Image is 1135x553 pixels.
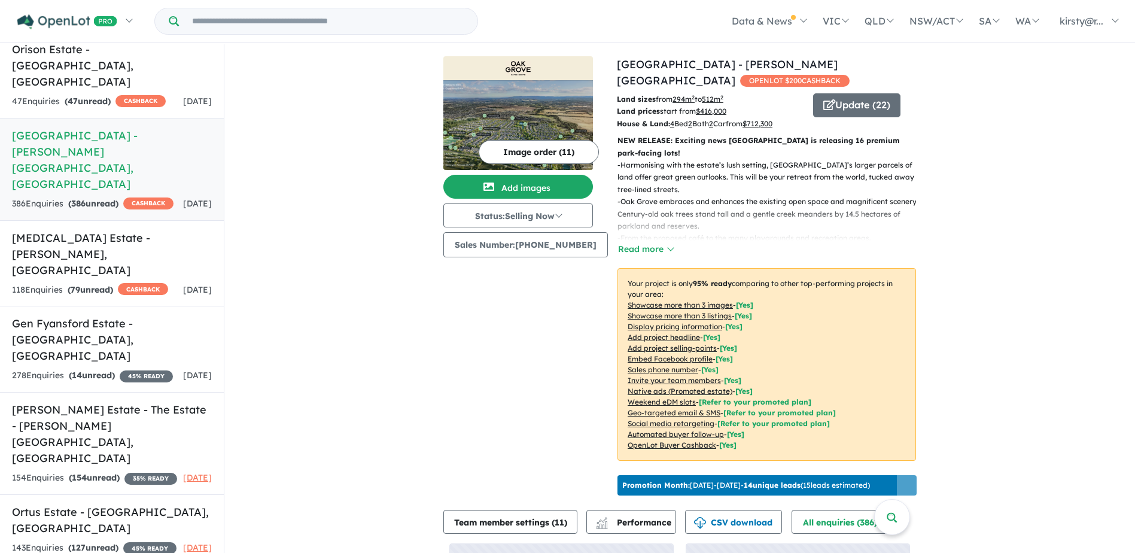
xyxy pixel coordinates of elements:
button: Sales Number:[PHONE_NUMBER] [443,232,608,257]
p: - Harmonising with the estate’s lush setting, [GEOGRAPHIC_DATA]’s larger parcels of land offer gr... [617,159,926,196]
button: Status:Selling Now [443,203,593,227]
span: [ Yes ] [735,311,752,320]
button: All enquiries (386) [792,510,900,534]
u: Native ads (Promoted estate) [628,387,732,396]
span: 14 [72,370,82,381]
span: [ Yes ] [736,300,753,309]
span: [ Yes ] [701,365,719,374]
img: bar-chart.svg [596,521,608,529]
h5: [MEDICAL_DATA] Estate - [PERSON_NAME] , [GEOGRAPHIC_DATA] [12,230,212,278]
u: Weekend eDM slots [628,397,696,406]
u: Showcase more than 3 listings [628,311,732,320]
span: [Refer to your promoted plan] [717,419,830,428]
p: - From the proposed café to the many playgrounds and recreation areas. [GEOGRAPHIC_DATA] features... [617,232,926,269]
p: start from [617,105,804,117]
span: 47 [68,96,78,107]
p: NEW RELEASE: Exciting news [GEOGRAPHIC_DATA] is releasing 16 premium park-facing lots! [617,135,916,159]
u: 2 [709,119,713,128]
strong: ( unread) [68,198,118,209]
a: Oak Grove Estate - Clyde North LogoOak Grove Estate - Clyde North [443,56,593,170]
a: [GEOGRAPHIC_DATA] - [PERSON_NAME][GEOGRAPHIC_DATA] [617,57,838,87]
span: [DATE] [183,370,212,381]
div: 386 Enquir ies [12,197,174,211]
span: [ Yes ] [724,376,741,385]
u: Sales phone number [628,365,698,374]
b: 14 unique leads [744,481,801,490]
button: CSV download [685,510,782,534]
strong: ( unread) [68,542,118,553]
span: [DATE] [183,472,212,483]
h5: Gen Fyansford Estate - [GEOGRAPHIC_DATA] , [GEOGRAPHIC_DATA] [12,315,212,364]
span: 35 % READY [124,473,177,485]
h5: Ortus Estate - [GEOGRAPHIC_DATA] , [GEOGRAPHIC_DATA] [12,504,212,536]
u: $ 416,000 [696,107,726,116]
span: [DATE] [183,284,212,295]
strong: ( unread) [69,472,120,483]
b: Promotion Month: [622,481,690,490]
div: 154 Enquir ies [12,471,177,485]
div: 47 Enquir ies [12,95,166,109]
strong: ( unread) [65,96,111,107]
u: Automated buyer follow-up [628,430,724,439]
img: download icon [694,517,706,529]
b: 95 % ready [693,279,732,288]
p: from [617,93,804,105]
img: Oak Grove Estate - Clyde North [443,80,593,170]
strong: ( unread) [69,370,115,381]
button: Performance [586,510,676,534]
b: House & Land: [617,119,670,128]
span: [ Yes ] [725,322,743,331]
div: 278 Enquir ies [12,369,173,383]
span: [Yes] [719,440,737,449]
button: Image order (11) [479,140,599,164]
u: Social media retargeting [628,419,714,428]
span: CASHBACK [115,95,166,107]
h5: Orison Estate - [GEOGRAPHIC_DATA] , [GEOGRAPHIC_DATA] [12,41,212,90]
strong: ( unread) [68,284,113,295]
u: Add project selling-points [628,344,717,353]
div: 118 Enquir ies [12,283,168,297]
sup: 2 [720,94,723,101]
img: Oak Grove Estate - Clyde North Logo [448,61,588,75]
button: Read more [617,242,674,256]
img: Openlot PRO Logo White [17,14,117,29]
u: Embed Facebook profile [628,354,713,363]
span: 127 [71,542,86,553]
span: OPENLOT $ 200 CASHBACK [740,75,850,87]
span: [DATE] [183,96,212,107]
button: Add images [443,175,593,199]
span: [DATE] [183,198,212,209]
span: [ Yes ] [716,354,733,363]
h5: [GEOGRAPHIC_DATA] - [PERSON_NAME][GEOGRAPHIC_DATA] , [GEOGRAPHIC_DATA] [12,127,212,192]
u: OpenLot Buyer Cashback [628,440,716,449]
img: line-chart.svg [597,517,607,524]
span: 11 [555,517,564,528]
h5: [PERSON_NAME] Estate - The Estate - [PERSON_NAME][GEOGRAPHIC_DATA] , [GEOGRAPHIC_DATA] [12,402,212,466]
u: Invite your team members [628,376,721,385]
u: 2 [688,119,692,128]
p: - Oak Grove embraces and enhances the existing open space and magnificent scenery. Century-old oa... [617,196,926,232]
u: Add project headline [628,333,700,342]
span: 45 % READY [120,370,173,382]
span: Performance [598,517,671,528]
input: Try estate name, suburb, builder or developer [181,8,475,34]
p: Bed Bath Car from [617,118,804,130]
span: [Refer to your promoted plan] [699,397,811,406]
p: [DATE] - [DATE] - ( 15 leads estimated) [622,480,870,491]
u: Display pricing information [628,322,722,331]
button: Team member settings (11) [443,510,577,534]
u: Geo-targeted email & SMS [628,408,720,417]
span: [ Yes ] [720,344,737,353]
span: 154 [72,472,87,483]
button: Update (22) [813,93,900,117]
span: 79 [71,284,80,295]
u: $ 712,300 [743,119,772,128]
span: CASHBACK [118,283,168,295]
u: 512 m [702,95,723,104]
span: [Refer to your promoted plan] [723,408,836,417]
u: Showcase more than 3 images [628,300,733,309]
span: [ Yes ] [703,333,720,342]
span: [Yes] [727,430,744,439]
u: 4 [670,119,674,128]
span: [Yes] [735,387,753,396]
